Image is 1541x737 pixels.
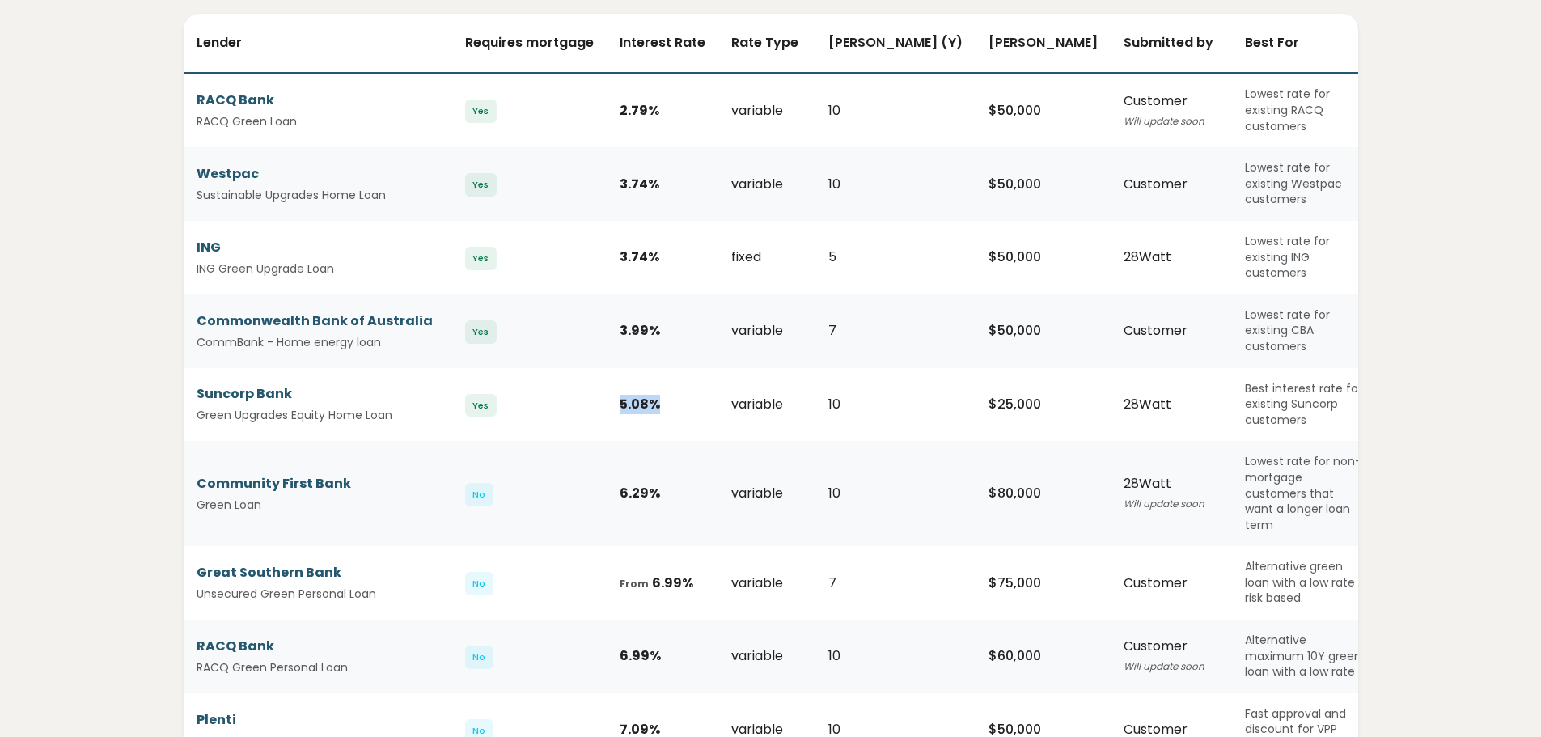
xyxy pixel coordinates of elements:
[620,484,705,503] div: 6.29 %
[197,563,433,582] div: Great Southern Bank
[620,101,705,121] div: 2.79 %
[828,33,963,52] span: [PERSON_NAME] (Y)
[828,646,963,666] div: 10
[1124,497,1204,510] span: Will update soon
[197,407,433,424] small: Green Upgrades Equity Home Loan
[731,484,802,503] div: variable
[197,659,433,676] small: RACQ Green Personal Loan
[731,646,802,666] div: variable
[989,646,1098,666] div: $ 60,000
[197,238,433,257] div: ING
[731,574,802,593] div: variable
[989,101,1098,121] div: $ 50,000
[731,395,802,414] div: variable
[465,483,493,506] span: No
[1124,659,1204,673] span: Will update soon
[731,33,798,52] span: Rate Type
[989,33,1098,52] span: [PERSON_NAME]
[197,710,433,730] div: Plenti
[465,572,493,595] span: No
[197,311,433,331] div: Commonwealth Bank of Australia
[828,248,963,267] div: 5
[1124,248,1219,267] div: 28Watt
[1245,559,1365,607] div: Alternative green loan with a low rate - risk based.
[828,395,963,414] div: 10
[1124,91,1219,130] div: Customer
[989,574,1098,593] div: $ 75,000
[1124,574,1219,593] div: Customer
[1245,234,1365,282] div: Lowest rate for existing ING customers
[731,101,802,121] div: variable
[620,33,705,52] span: Interest Rate
[1245,381,1365,429] div: Best interest rate for existing Suncorp customers
[1124,114,1204,128] span: Will update soon
[1124,321,1219,341] div: Customer
[197,334,433,351] small: CommBank - Home energy loan
[1245,160,1365,208] div: Lowest rate for existing Westpac customers
[1124,395,1219,414] div: 28Watt
[1245,307,1365,355] div: Lowest rate for existing CBA customers
[620,248,705,267] div: 3.74 %
[1124,474,1219,513] div: 28Watt
[828,321,963,341] div: 7
[989,395,1098,414] div: $ 25,000
[197,474,433,493] div: Community First Bank
[465,173,497,197] span: Yes
[620,577,649,591] span: From
[828,101,963,121] div: 10
[1245,454,1365,533] div: Lowest rate for non-mortgage customers that want a longer loan term
[620,175,705,194] div: 3.74 %
[1245,33,1299,52] span: Best For
[197,384,433,404] div: Suncorp Bank
[1124,637,1219,676] div: Customer
[731,248,802,267] div: fixed
[1124,33,1213,52] span: Submitted by
[465,394,497,417] span: Yes
[1245,87,1365,134] div: Lowest rate for existing RACQ customers
[197,33,242,52] span: Lender
[828,574,963,593] div: 7
[197,260,433,277] small: ING Green Upgrade Loan
[1124,175,1219,194] div: Customer
[828,175,963,194] div: 10
[465,646,493,669] span: No
[731,321,802,341] div: variable
[197,586,433,603] small: Unsecured Green Personal Loan
[989,321,1098,341] div: $ 50,000
[465,100,497,123] span: Yes
[197,91,433,110] div: RACQ Bank
[465,320,497,344] span: Yes
[197,187,433,204] small: Sustainable Upgrades Home Loan
[620,321,705,341] div: 3.99 %
[465,33,594,52] span: Requires mortgage
[989,248,1098,267] div: $ 50,000
[1245,633,1365,680] div: Alternative maximum 10Y green loan with a low rate
[989,175,1098,194] div: $ 50,000
[197,113,433,130] small: RACQ Green Loan
[620,646,705,666] div: 6.99 %
[620,395,705,414] div: 5.08 %
[620,574,705,593] div: 6.99 %
[197,637,433,656] div: RACQ Bank
[197,497,433,514] small: Green Loan
[828,484,963,503] div: 10
[465,247,497,270] span: Yes
[989,484,1098,503] div: $ 80,000
[731,175,802,194] div: variable
[197,164,433,184] div: Westpac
